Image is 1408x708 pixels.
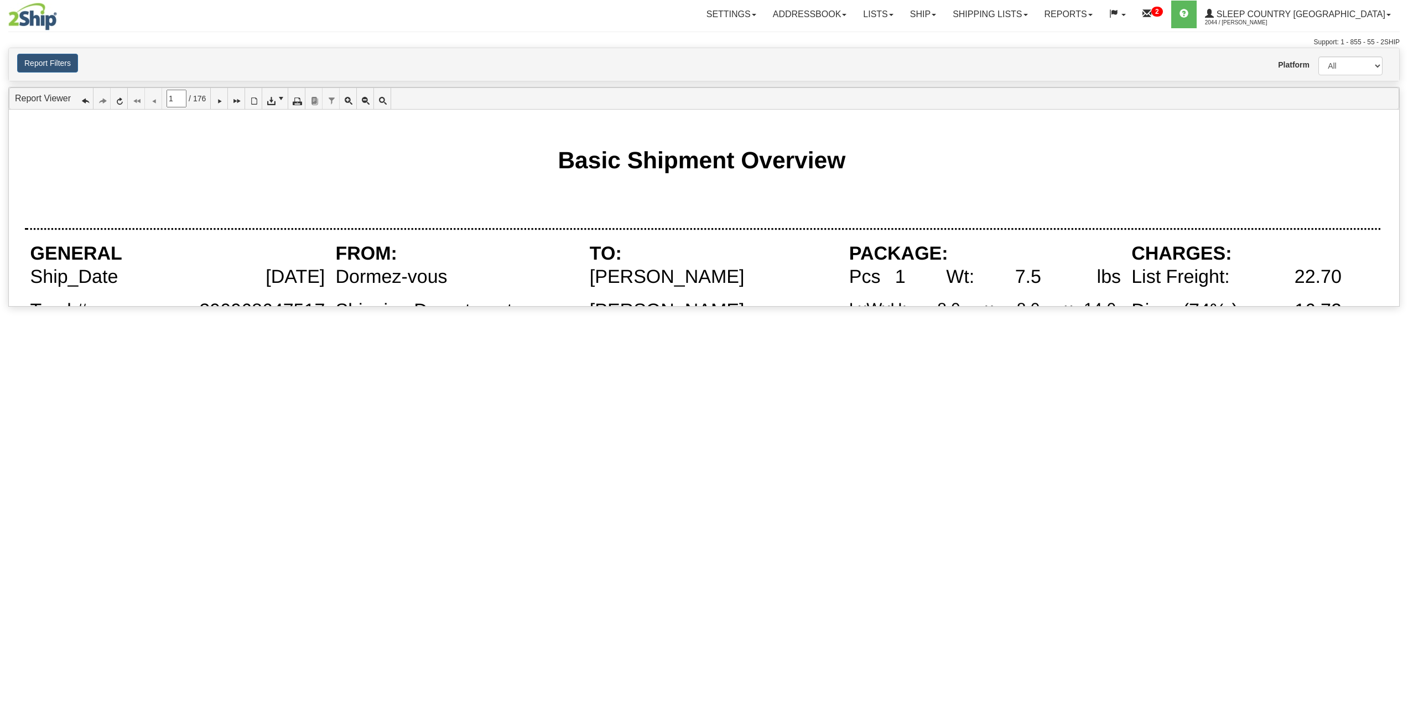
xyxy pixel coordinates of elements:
[1084,301,1116,318] div: 14.0
[558,147,845,173] div: Basic Shipment Overview
[15,94,71,103] a: Report Viewer
[228,88,245,109] a: Last Page
[1214,9,1385,19] span: Sleep Country [GEOGRAPHIC_DATA]
[8,3,57,30] img: logo2044.jpg
[1278,59,1302,70] label: Platform
[937,301,960,318] div: 8.0
[895,267,906,288] div: 1
[1151,7,1163,17] sup: 2
[698,1,765,28] a: Settings
[357,88,374,109] a: Zoom Out
[849,301,907,318] div: LxWxH:
[765,1,855,28] a: Addressbook
[590,267,745,288] div: [PERSON_NAME]
[985,301,993,318] div: x
[1205,17,1288,28] span: 2044 / [PERSON_NAME]
[1288,301,1341,322] div: -16.72
[76,88,93,109] a: Navigate Backward
[1064,301,1073,318] div: x
[1017,301,1040,318] div: 8.0
[1383,297,1407,410] iframe: chat widget
[1131,244,1232,265] div: CHARGES:
[944,1,1036,28] a: Shipping lists
[245,88,262,109] a: Toggle Print Preview
[1197,1,1399,28] a: Sleep Country [GEOGRAPHIC_DATA] 2044 / [PERSON_NAME]
[335,244,397,265] div: FROM:
[335,301,512,322] div: Shipping Department
[193,93,206,104] span: 176
[211,88,228,109] a: Next Page
[340,88,357,109] a: Zoom In
[1036,1,1101,28] a: Reports
[288,88,305,109] a: Print
[902,1,944,28] a: Ship
[189,93,191,104] span: /
[1134,1,1171,28] a: 2
[590,301,745,322] div: [PERSON_NAME]
[30,244,122,265] div: GENERAL
[1295,267,1342,288] div: 22.70
[335,267,447,288] div: Dormez-vous
[266,267,325,288] div: [DATE]
[30,267,118,288] div: Ship_Date
[8,38,1400,47] div: Support: 1 - 855 - 55 - 2SHIP
[946,267,974,288] div: Wt:
[849,244,948,265] div: PACKAGE:
[262,88,288,109] a: Export
[590,244,622,265] div: TO:
[1183,301,1249,322] div: (74% ) :
[1097,267,1121,288] div: lbs
[374,88,391,109] a: Toggle FullPage/PageWidth
[1131,301,1168,322] div: Disc
[1015,267,1041,288] div: 7.5
[849,267,881,288] div: Pcs
[855,1,901,28] a: Lists
[1131,267,1230,288] div: List Freight:
[17,54,78,73] button: Report Filters
[199,301,325,322] div: 390968647517
[111,88,128,109] a: Refresh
